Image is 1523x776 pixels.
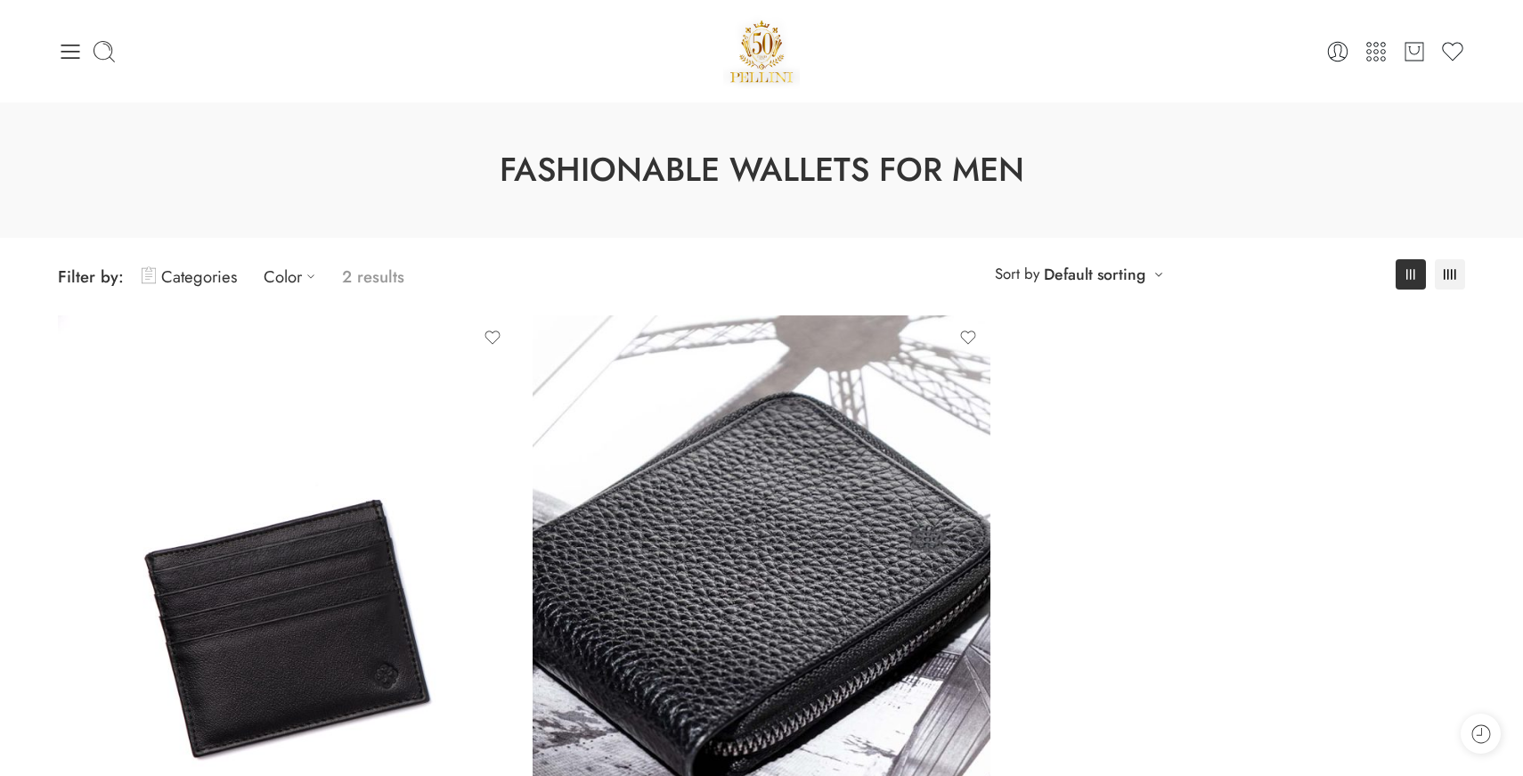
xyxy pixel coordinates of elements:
[995,259,1039,289] span: Sort by
[723,13,800,89] a: Pellini -
[1044,262,1145,287] a: Default sorting
[45,147,1478,193] h1: Fashionable Wallets for Men
[342,256,404,298] p: 2 results
[1402,39,1427,64] a: Cart
[142,256,237,298] a: Categories
[1440,39,1465,64] a: Wishlist
[58,265,124,289] span: Filter by:
[264,256,324,298] a: Color
[723,13,800,89] img: Pellini
[1325,39,1350,64] a: Login / Register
